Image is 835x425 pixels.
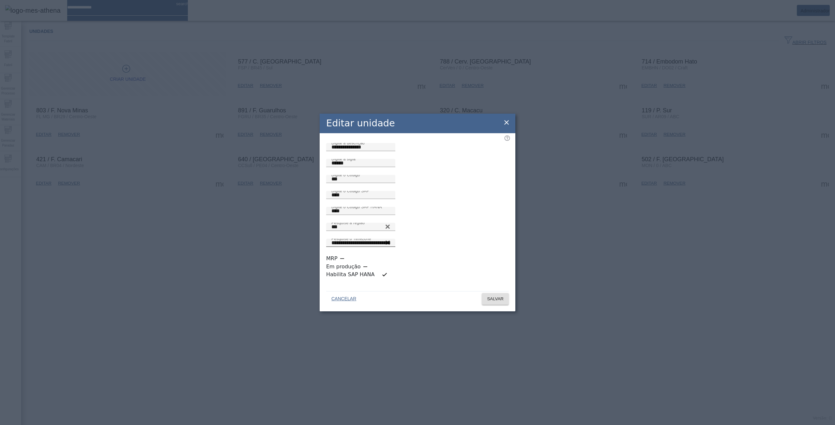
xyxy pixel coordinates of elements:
span: CANCELAR [331,296,356,302]
button: CANCELAR [326,293,361,305]
span: SALVAR [487,296,504,302]
input: Number [331,223,390,231]
label: MRP [326,255,339,262]
label: Em produção [326,263,362,271]
mat-label: Digite o Código SAP [331,189,370,193]
mat-label: Digite o Código [331,173,360,177]
button: SALVAR [482,293,509,305]
mat-label: Pesquise o Timezone [331,236,371,241]
h2: Editar unidade [326,116,395,130]
mat-label: Digite o Código SAP HANA [331,205,382,209]
mat-label: Digite a sigla [331,157,356,161]
mat-label: Digite a descrição [331,141,365,145]
mat-label: Pesquise a região [331,220,365,225]
label: Habilita SAP HANA [326,271,376,278]
input: Number [331,239,390,247]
